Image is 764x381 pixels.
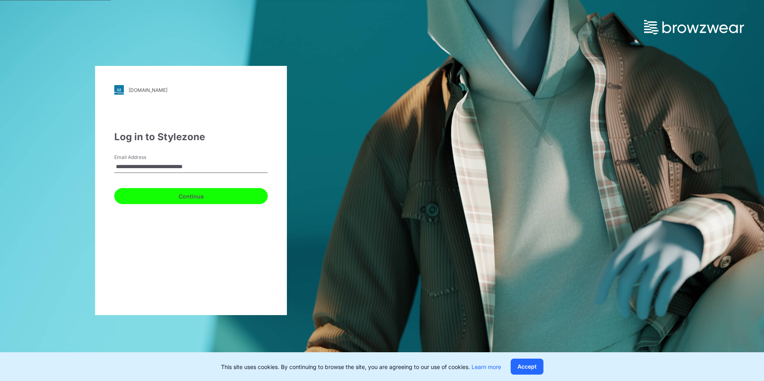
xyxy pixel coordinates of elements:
[114,130,268,144] div: Log in to Stylezone
[129,87,167,93] div: [DOMAIN_NAME]
[221,363,501,371] p: This site uses cookies. By continuing to browse the site, you are agreeing to our use of cookies.
[114,154,170,161] label: Email Address
[114,85,268,95] a: [DOMAIN_NAME]
[511,359,543,375] button: Accept
[114,85,124,95] img: svg+xml;base64,PHN2ZyB3aWR0aD0iMjgiIGhlaWdodD0iMjgiIHZpZXdCb3g9IjAgMCAyOCAyOCIgZmlsbD0ibm9uZSIgeG...
[114,188,268,204] button: Continue
[472,363,501,370] a: Learn more
[644,20,744,34] img: browzwear-logo.73288ffb.svg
